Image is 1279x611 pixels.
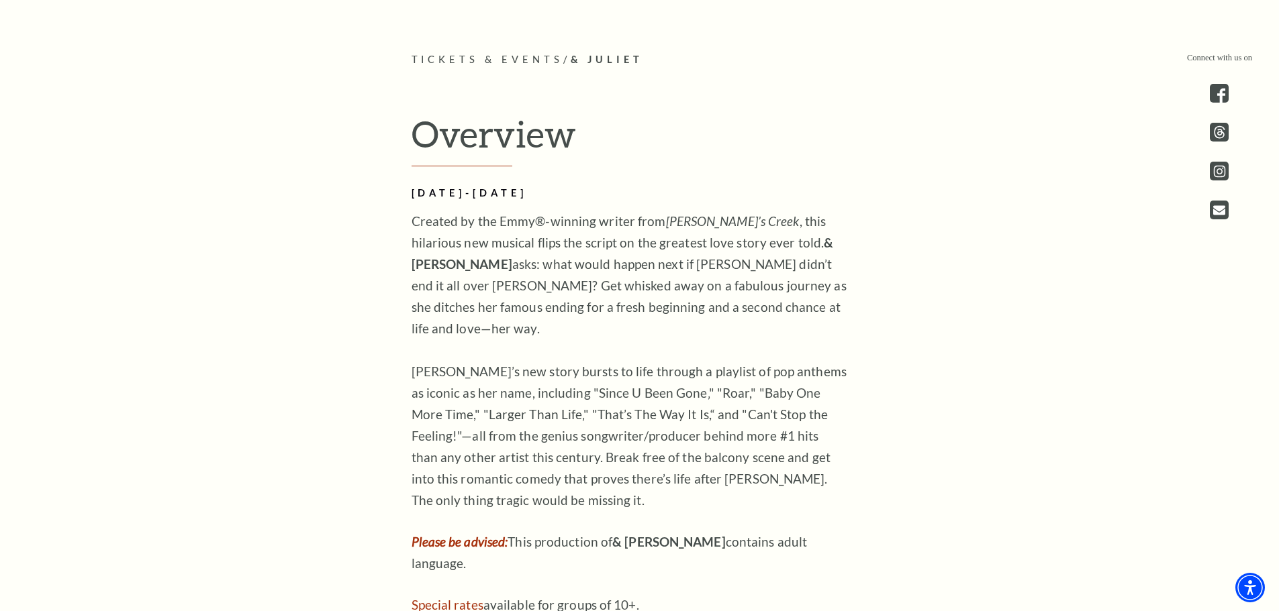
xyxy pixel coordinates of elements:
em: Please be advised: [412,534,508,549]
a: instagram - open in a new tab [1210,162,1229,180]
span: Tickets & Events [412,54,564,65]
span: & Juliet [571,54,643,65]
a: Open this option - open in a new tab [1210,201,1229,219]
a: threads.com - open in a new tab [1210,123,1229,142]
p: Connect with us on [1187,52,1252,64]
em: [PERSON_NAME]’s Creek [666,213,800,229]
p: / [412,52,868,68]
p: This production of contains adult language. [412,531,848,574]
strong: & [PERSON_NAME] [612,534,726,549]
div: Accessibility Menu [1235,573,1265,602]
p: Created by the Emmy®-winning writer from , this hilarious new musical flips the script on the gre... [412,211,848,511]
h2: [DATE]-[DATE] [412,185,848,202]
a: facebook - open in a new tab [1210,84,1229,103]
h2: Overview [412,112,868,167]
